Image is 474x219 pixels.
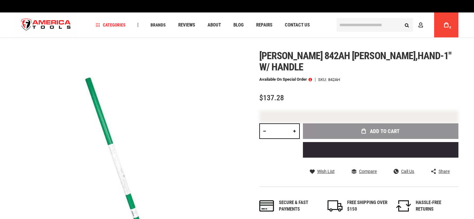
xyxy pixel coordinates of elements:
[438,169,450,174] span: Share
[208,23,221,27] span: About
[205,21,224,29] a: About
[178,23,195,27] span: Reviews
[96,23,126,27] span: Categories
[359,169,377,174] span: Compare
[259,77,312,82] p: Available on Special Order
[231,21,247,29] a: Blog
[259,50,452,73] span: [PERSON_NAME] 842ah [PERSON_NAME],hand-1" w/ handle
[317,169,335,174] span: Wish List
[318,78,328,82] strong: SKU
[347,199,388,213] div: FREE SHIPPING OVER $150
[449,26,451,29] span: 0
[16,13,76,37] a: store logo
[394,169,414,174] a: Call Us
[416,199,456,213] div: HASSLE-FREE RETURNS
[259,200,274,212] img: payments
[259,93,284,102] span: $137.28
[175,21,198,29] a: Reviews
[401,169,414,174] span: Call Us
[352,169,377,174] a: Compare
[256,23,272,27] span: Repairs
[148,21,169,29] a: Brands
[440,12,452,37] a: 0
[285,23,310,27] span: Contact Us
[401,19,413,31] button: Search
[310,169,335,174] a: Wish List
[282,21,313,29] a: Contact Us
[93,21,128,29] a: Categories
[16,13,76,37] img: America Tools
[151,23,166,27] span: Brands
[328,200,342,212] img: shipping
[328,78,340,82] div: 842AH
[279,199,319,213] div: Secure & fast payments
[233,23,244,27] span: Blog
[253,21,275,29] a: Repairs
[396,200,411,212] img: returns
